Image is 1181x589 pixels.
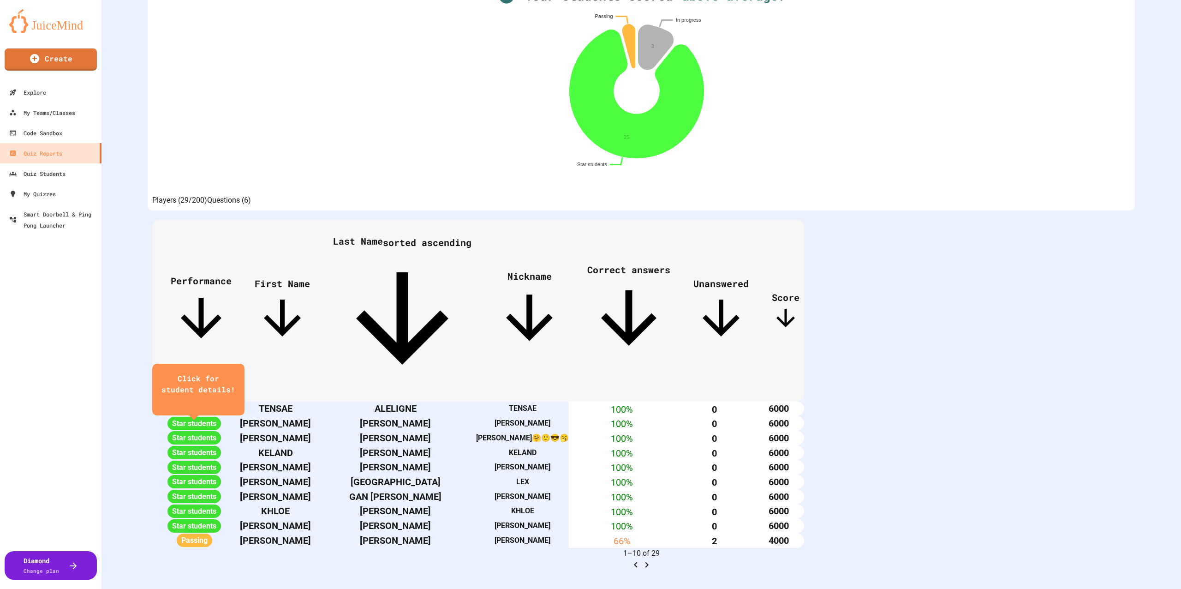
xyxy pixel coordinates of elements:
span: sorted ascending [383,236,471,248]
span: Unanswered [693,277,749,346]
span: Passing [177,534,212,547]
span: KHLOE [261,505,290,517]
span: GAN [PERSON_NAME] [349,491,441,502]
span: First Name [255,277,310,346]
span: 0 [712,506,717,517]
div: Smart Doorbell & Ping Pong Launcher [9,209,98,231]
th: KELAND [476,445,569,460]
th: [PERSON_NAME] [476,460,569,475]
text: In progress [676,17,702,23]
span: KELAND [258,447,293,458]
span: Correct answers [587,264,670,360]
th: 4000 [753,533,804,548]
th: [PERSON_NAME]🤗🙂😎🥱 [476,431,569,445]
span: [PERSON_NAME] [240,462,311,473]
span: 0 [712,477,717,488]
div: Code Sandbox [9,127,62,138]
th: 6000 [753,402,804,416]
th: LEX [476,475,569,489]
span: [PERSON_NAME] [360,462,431,473]
span: Score [772,291,799,332]
span: 0 [712,492,717,503]
th: KHLOE [476,504,569,519]
div: My Teams/Classes [9,107,75,118]
div: Quiz Reports [9,148,62,159]
th: 6000 [753,416,804,431]
th: 6000 [753,518,804,533]
button: Players (29/200) [152,195,207,206]
span: [GEOGRAPHIC_DATA] [351,476,441,487]
th: [PERSON_NAME] [476,518,569,533]
span: Star students [167,490,221,503]
span: 100 % [611,492,633,503]
span: [PERSON_NAME] [240,418,311,429]
th: 6000 [753,475,804,489]
span: 100 % [611,447,633,458]
span: 0 [712,447,717,458]
span: 0 [712,403,717,415]
button: DiamondChange plan [5,551,97,580]
span: Star students [167,417,221,430]
span: 100 % [611,433,633,444]
span: Star students [167,431,221,445]
span: [PERSON_NAME] [360,505,431,517]
span: 0 [712,462,717,473]
div: Quiz Students [9,168,66,179]
span: 2 [712,535,717,547]
th: TENSAE [476,402,569,416]
th: 6000 [753,445,804,460]
th: [PERSON_NAME] [476,489,569,504]
span: Star students [167,446,221,459]
span: Star students [167,519,221,533]
span: 0 [712,433,717,444]
span: ALELIGNE [375,403,417,414]
div: Click for student details! [161,373,235,395]
th: 6000 [753,504,804,519]
div: basic tabs example [152,195,251,206]
button: Go to next page [641,559,652,571]
span: Star students [167,461,221,474]
span: 100 % [611,506,633,517]
th: [PERSON_NAME] [476,533,569,548]
span: [PERSON_NAME] [360,433,431,444]
span: Star students [167,475,221,488]
span: 0 [712,521,717,532]
span: Star students [167,505,221,518]
th: [PERSON_NAME] [476,416,569,431]
span: [PERSON_NAME] [240,433,311,444]
span: [PERSON_NAME] [240,491,311,502]
span: 100 % [611,477,633,488]
span: TENSAE [259,403,292,414]
span: Last Namesorted ascending [333,235,471,388]
span: 100 % [611,462,633,473]
p: 1–10 of 29 [148,548,1135,559]
button: Go to previous page [630,559,641,571]
span: Change plan [24,567,59,574]
div: Explore [9,87,46,98]
span: 100 % [611,403,633,415]
span: [PERSON_NAME] [360,535,431,546]
span: [PERSON_NAME] [240,476,311,487]
span: 0 [712,418,717,429]
a: Create [5,48,97,71]
text: Passing [595,13,613,19]
span: [PERSON_NAME] [360,447,431,458]
span: 66 % [614,535,631,547]
th: 6000 [753,460,804,475]
div: My Quizzes [9,188,56,199]
div: Diamond [24,556,59,575]
text: Star students [577,162,607,167]
img: logo-orange.svg [9,9,92,33]
th: 6000 [753,489,804,504]
span: 100 % [611,418,633,429]
span: 100 % [611,521,633,532]
span: [PERSON_NAME] [240,520,311,531]
span: [PERSON_NAME] [360,520,431,531]
span: Nickname [495,270,564,353]
span: [PERSON_NAME] [360,418,431,429]
button: Questions (6) [207,195,251,206]
span: Performance [171,275,232,349]
span: [PERSON_NAME] [240,535,311,546]
th: 6000 [753,431,804,445]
